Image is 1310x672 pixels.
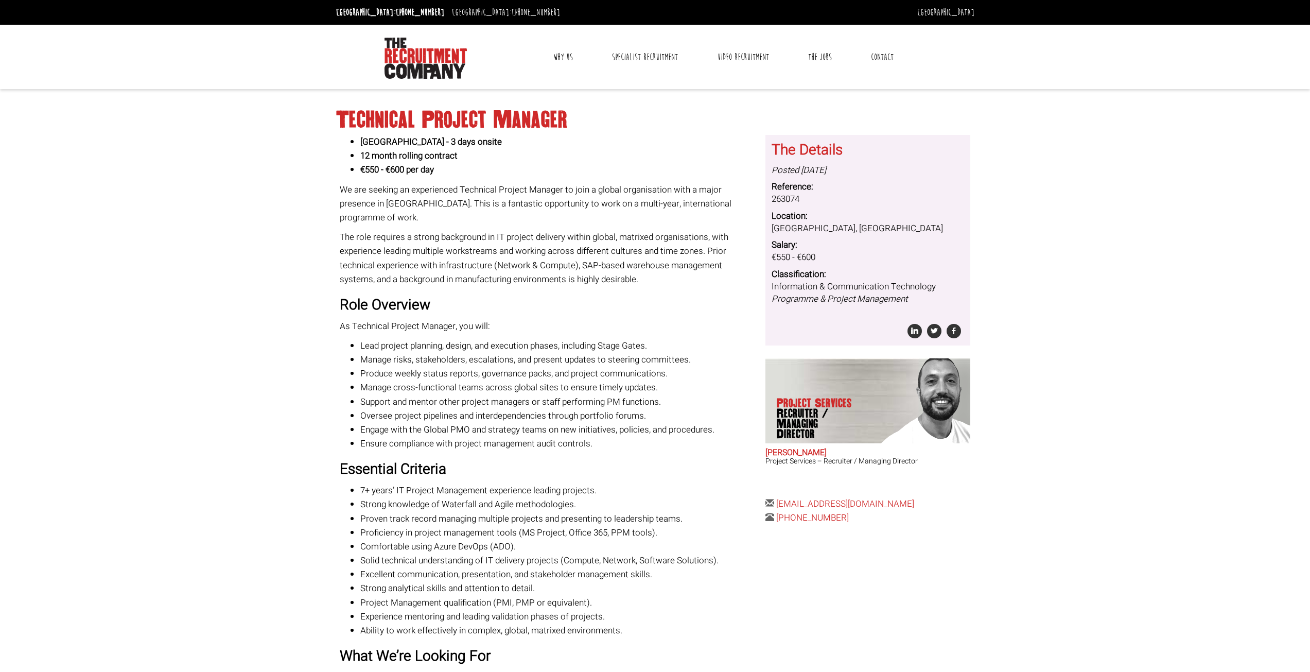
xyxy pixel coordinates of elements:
i: Programme & Project Management [772,292,907,305]
li: [GEOGRAPHIC_DATA]: [334,4,447,21]
li: Lead project planning, design, and execution phases, including Stage Gates. [360,339,758,353]
li: Solid technical understanding of IT delivery projects (Compute, Network, Software Solutions). [360,554,758,567]
li: Ability to work effectively in complex, global, matrixed environments. [360,624,758,637]
h3: The Details [772,143,964,159]
a: [PHONE_NUMBER] [776,511,849,524]
li: Produce weekly status reports, governance packs, and project communications. [360,367,758,381]
li: Support and mentor other project managers or staff performing PM functions. [360,395,758,409]
li: Excellent communication, presentation, and stakeholder management skills. [360,567,758,581]
li: [GEOGRAPHIC_DATA]: [449,4,563,21]
h3: Project Services – Recruiter / Managing Director [765,457,970,465]
a: The Jobs [800,44,840,70]
span: Recruiter / Managing Director [777,408,856,439]
li: Strong analytical skills and attention to detail. [360,581,758,595]
dt: Salary: [772,239,964,251]
li: Manage cross-functional teams across global sites to ensure timely updates. [360,381,758,394]
li: Experience mentoring and leading validation phases of projects. [360,610,758,624]
img: Chris Pelow's our Project Services Recruiter / Managing Director [871,358,970,443]
a: [PHONE_NUMBER] [396,7,444,18]
a: Why Us [546,44,581,70]
li: Strong knowledge of Waterfall and Agile methodologies. [360,497,758,511]
strong: 12 month rolling contract [360,149,458,162]
a: [GEOGRAPHIC_DATA] [917,7,974,18]
dd: [GEOGRAPHIC_DATA], [GEOGRAPHIC_DATA] [772,222,964,235]
a: [EMAIL_ADDRESS][DOMAIN_NAME] [776,497,914,510]
p: As Technical Project Manager, you will: [340,319,758,333]
p: We are seeking an experienced Technical Project Manager to join a global organisation with a majo... [340,183,758,225]
strong: [GEOGRAPHIC_DATA] - 3 days onsite [360,135,502,148]
img: The Recruitment Company [385,38,467,79]
a: Specialist Recruitment [604,44,686,70]
li: Oversee project pipelines and interdependencies through portfolio forums. [360,409,758,423]
li: Ensure compliance with project management audit controls. [360,437,758,451]
dt: Classification: [772,268,964,281]
i: Posted [DATE] [772,164,826,177]
li: Manage risks, stakeholders, escalations, and present updates to steering committees. [360,353,758,367]
li: Project Management qualification (PMI, PMP or equivalent). [360,596,758,610]
dd: Information & Communication Technology [772,281,964,306]
h3: Essential Criteria [340,462,758,478]
li: Proven track record managing multiple projects and presenting to leadership teams. [360,512,758,526]
dt: Location: [772,210,964,222]
dd: 263074 [772,193,964,205]
a: Video Recruitment [710,44,777,70]
li: Proficiency in project management tools (MS Project, Office 365, PPM tools). [360,526,758,540]
h1: Technical Project Manager [336,111,974,129]
dt: Reference: [772,181,964,193]
a: Contact [863,44,901,70]
li: 7+ years’ IT Project Management experience leading projects. [360,484,758,497]
h2: [PERSON_NAME] [765,449,970,458]
p: Project Services [777,398,856,439]
strong: €550 - €600 per day [360,163,434,176]
p: The role requires a strong background in IT project delivery within global, matrixed organisation... [340,230,758,286]
li: Comfortable using Azure DevOps (ADO). [360,540,758,554]
li: Engage with the Global PMO and strategy teams on new initiatives, policies, and procedures. [360,423,758,437]
h3: What We’re Looking For [340,649,758,665]
dd: €550 - €600 [772,251,964,264]
a: [PHONE_NUMBER] [512,7,560,18]
h3: Role Overview [340,298,758,314]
